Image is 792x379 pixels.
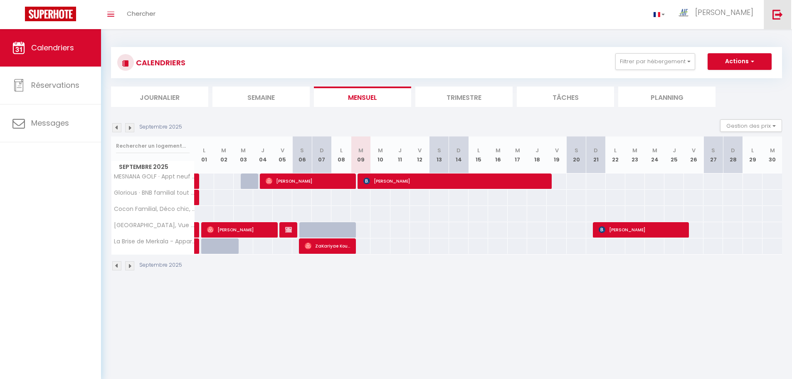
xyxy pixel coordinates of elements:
th: 03 [234,136,253,173]
th: 07 [312,136,331,173]
li: Semaine [212,87,310,107]
abbr: L [477,146,480,154]
th: 13 [429,136,449,173]
th: 25 [664,136,684,173]
abbr: L [614,146,617,154]
abbr: L [340,146,343,154]
button: Actions [708,53,772,70]
th: 05 [273,136,292,173]
th: 10 [370,136,390,173]
abbr: M [221,146,226,154]
abbr: M [496,146,501,154]
abbr: M [241,146,246,154]
th: 06 [292,136,312,173]
abbr: S [711,146,715,154]
span: Cocon Familial, Déco chic, Suite parentale, A/C [113,206,196,212]
th: 24 [645,136,664,173]
span: Réservations [31,80,79,90]
th: 20 [567,136,586,173]
th: 30 [762,136,782,173]
abbr: M [378,146,383,154]
p: Septembre 2025 [139,261,182,269]
abbr: V [281,146,284,154]
abbr: S [300,146,304,154]
th: 19 [547,136,566,173]
th: 17 [508,136,527,173]
th: 02 [214,136,234,173]
abbr: V [418,146,422,154]
button: Filtrer par hébergement [615,53,695,70]
button: Gestion des prix [720,119,782,132]
p: Septembre 2025 [139,123,182,131]
span: [PERSON_NAME] [207,222,272,238]
abbr: V [692,146,696,154]
th: 26 [684,136,703,173]
th: 27 [703,136,723,173]
span: [GEOGRAPHIC_DATA], Vue sur la mer à 2 pas de la plage, Décoration charmante entre tradition et mo... [113,222,196,228]
th: 21 [586,136,606,173]
img: logout [772,9,783,20]
span: La Brise de Merkala - Appartement spacieux avec Balcon - 5' à pied de la plage de [GEOGRAPHIC_DAT... [113,238,196,245]
span: [PERSON_NAME] [266,173,350,189]
span: Septembre 2025 [111,161,194,173]
th: 23 [625,136,645,173]
abbr: J [673,146,676,154]
abbr: L [203,146,205,154]
abbr: S [437,146,441,154]
span: Glorious · BNB familial tout confort, Face au [GEOGRAPHIC_DATA], [GEOGRAPHIC_DATA], parking [113,190,196,196]
span: [PERSON_NAME] [363,173,546,189]
abbr: D [320,146,324,154]
th: 16 [488,136,508,173]
th: 15 [469,136,488,173]
li: Tâches [517,87,614,107]
img: Super Booking [25,7,76,21]
abbr: D [456,146,461,154]
li: Planning [618,87,716,107]
abbr: D [731,146,735,154]
abbr: J [261,146,264,154]
abbr: M [632,146,637,154]
th: 29 [743,136,762,173]
abbr: M [770,146,775,154]
button: Ouvrir le widget de chat LiveChat [7,3,32,28]
th: 08 [331,136,351,173]
li: Mensuel [314,87,411,107]
th: 14 [449,136,469,173]
span: MESNANA GOLF · Appt neuf pour famille proche Royal Golf Tanger [113,173,196,180]
abbr: M [515,146,520,154]
span: Chercher [127,9,155,18]
abbr: J [398,146,402,154]
span: ZaKariyae Koubbi [305,238,350,254]
span: Calendriers [31,42,74,53]
th: 04 [253,136,273,173]
th: 01 [195,136,214,173]
th: 09 [351,136,370,173]
abbr: D [594,146,598,154]
img: ... [677,8,690,17]
abbr: M [358,146,363,154]
span: [PERSON_NAME] [285,222,292,238]
span: Messages [31,118,69,128]
span: [PERSON_NAME] [695,7,753,17]
th: 18 [527,136,547,173]
th: 28 [723,136,743,173]
li: Trimestre [415,87,513,107]
li: Journalier [111,87,208,107]
abbr: S [575,146,578,154]
th: 11 [390,136,410,173]
h3: CALENDRIERS [134,53,185,72]
abbr: L [751,146,754,154]
th: 12 [410,136,429,173]
abbr: M [652,146,657,154]
input: Rechercher un logement... [116,139,190,154]
th: 22 [606,136,625,173]
span: [PERSON_NAME] [599,222,683,238]
abbr: V [555,146,559,154]
abbr: J [535,146,539,154]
